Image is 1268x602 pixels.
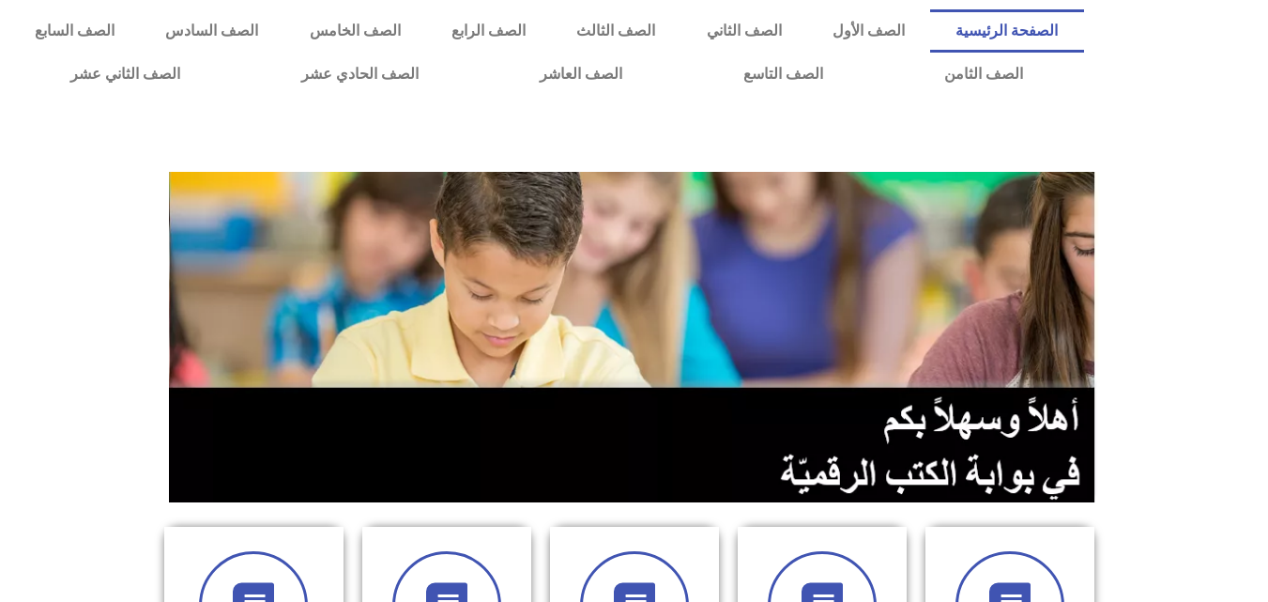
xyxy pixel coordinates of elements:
[140,9,283,53] a: الصف السادس
[681,9,807,53] a: الصف الثاني
[930,9,1083,53] a: الصفحة الرئيسية
[883,53,1083,96] a: الصف الثامن
[682,53,883,96] a: الصف التاسع
[284,9,426,53] a: الصف الخامس
[9,53,240,96] a: الصف الثاني عشر
[479,53,682,96] a: الصف العاشر
[426,9,551,53] a: الصف الرابع
[551,9,680,53] a: الصف الثالث
[9,9,140,53] a: الصف السابع
[807,9,930,53] a: الصف الأول
[240,53,479,96] a: الصف الحادي عشر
